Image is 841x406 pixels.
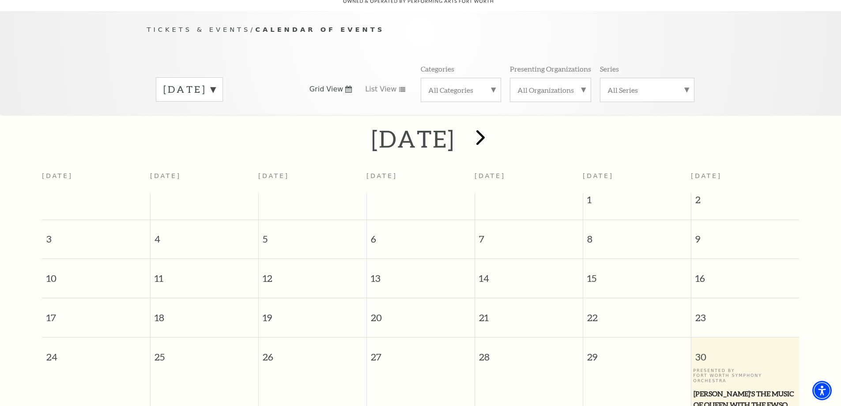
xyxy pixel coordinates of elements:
label: All Categories [428,85,494,95]
span: 7 [475,220,583,250]
th: [DATE] [475,167,583,193]
span: [DATE] [583,172,614,179]
span: 6 [367,220,475,250]
span: 17 [42,298,150,329]
span: 18 [151,298,258,329]
div: Accessibility Menu [812,381,832,400]
span: 3 [42,220,150,250]
span: 11 [151,259,258,289]
span: 8 [583,220,691,250]
span: 27 [367,338,475,368]
span: 15 [583,259,691,289]
span: 24 [42,338,150,368]
p: / [147,24,694,35]
span: 21 [475,298,583,329]
span: 5 [259,220,366,250]
span: 22 [583,298,691,329]
span: 28 [475,338,583,368]
span: 20 [367,298,475,329]
span: 1 [583,193,691,211]
span: Tickets & Events [147,26,251,33]
span: 10 [42,259,150,289]
span: 14 [475,259,583,289]
span: 9 [691,220,800,250]
th: [DATE] [42,167,150,193]
span: 26 [259,338,366,368]
span: 23 [691,298,800,329]
p: Presented By Fort Worth Symphony Orchestra [693,368,797,383]
th: [DATE] [150,167,258,193]
span: 30 [691,338,800,368]
span: Calendar of Events [255,26,385,33]
th: [DATE] [366,167,475,193]
span: 29 [583,338,691,368]
span: 19 [259,298,366,329]
span: 16 [691,259,800,289]
button: next [463,123,495,155]
th: [DATE] [258,167,366,193]
label: All Organizations [517,85,584,95]
h2: [DATE] [371,125,455,153]
span: [DATE] [691,172,722,179]
span: 12 [259,259,366,289]
span: 4 [151,220,258,250]
span: 2 [691,193,800,211]
span: 25 [151,338,258,368]
p: Categories [421,64,454,73]
span: List View [365,84,396,94]
label: [DATE] [163,83,215,96]
label: All Series [607,85,687,95]
span: Grid View [309,84,343,94]
p: Presenting Organizations [510,64,591,73]
p: Series [600,64,619,73]
span: 13 [367,259,475,289]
